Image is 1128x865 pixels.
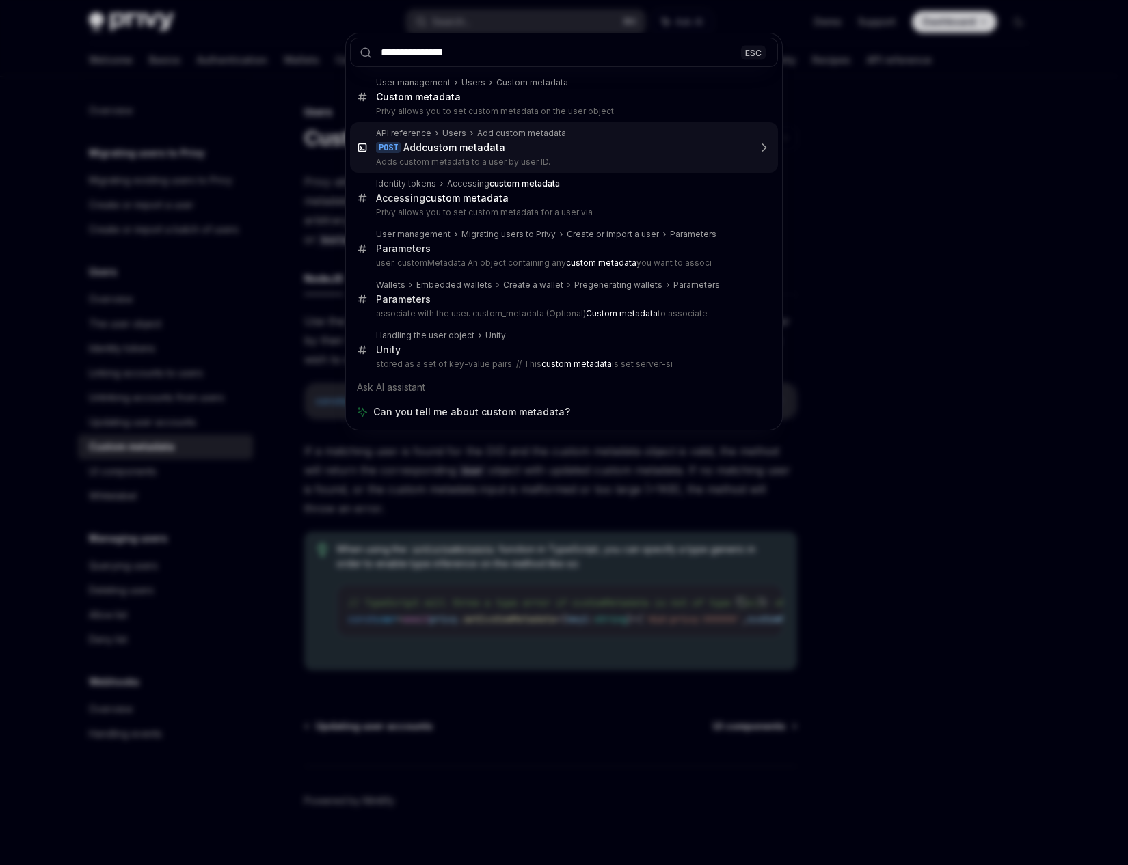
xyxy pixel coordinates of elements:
div: Embedded wallets [416,279,492,290]
div: POST [376,142,401,153]
div: Ask AI assistant [350,375,778,400]
b: Custom metadata [586,308,658,318]
div: Wallets [376,279,405,290]
div: Users [461,77,485,88]
div: Create or import a user [567,229,659,240]
div: ESC [741,45,766,59]
p: Privy allows you to set custom metadata for a user via [376,207,749,218]
div: Users [442,128,466,139]
div: Add custom metadata [477,128,566,139]
div: Create a wallet [503,279,563,290]
div: Handling the user object [376,330,474,341]
div: Identity tokens [376,178,436,189]
div: Parameters [376,293,431,305]
b: custom metadata [541,359,612,369]
div: Custom metadata [496,77,568,88]
b: Custom metadata [376,91,461,102]
div: Parameters [673,279,720,290]
div: API reference [376,128,431,139]
b: custom metadata [425,192,509,204]
div: Accessing [376,192,509,204]
span: Can you tell me about custom metadata? [373,405,570,419]
div: Add [403,141,505,154]
p: Privy allows you to set custom metadata on the user object [376,106,749,117]
div: Migrating users to Privy [461,229,556,240]
p: stored as a set of key-value pairs. // This is set server-si [376,359,749,370]
b: custom metadata [422,141,505,153]
div: Accessing [447,178,560,189]
div: Pregenerating wallets [574,279,662,290]
b: custom metadata [566,258,636,268]
div: Unity [376,344,401,356]
p: user. customMetadata An object containing any you want to associ [376,258,749,269]
p: Adds custom metadata to a user by user ID. [376,156,749,167]
div: Unity [485,330,506,341]
div: Parameters [376,243,431,255]
div: User management [376,77,451,88]
b: custom metadata [489,178,560,189]
div: User management [376,229,451,240]
div: Parameters [670,229,716,240]
p: associate with the user. custom_metadata (Optional) to associate [376,308,749,319]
